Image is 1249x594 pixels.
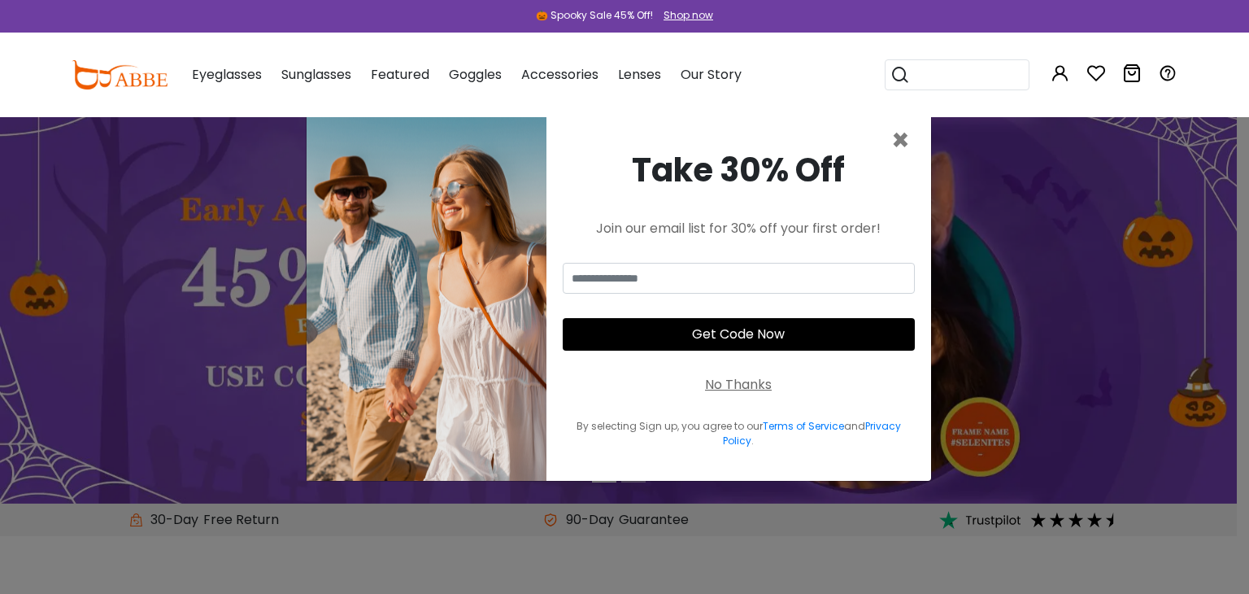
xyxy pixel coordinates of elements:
span: Our Story [681,65,742,84]
a: Terms of Service [763,419,844,433]
span: Goggles [449,65,502,84]
button: Get Code Now [563,318,915,351]
div: Join our email list for 30% off your first order! [563,219,915,238]
div: Take 30% Off [563,146,915,194]
span: Featured [371,65,429,84]
img: abbeglasses.com [72,60,168,90]
div: Shop now [664,8,713,23]
a: Privacy Policy [723,419,901,448]
span: × [891,120,910,161]
a: Shop now [655,8,713,22]
div: 🎃 Spooky Sale 45% Off! [536,8,653,23]
span: Eyeglasses [192,65,262,84]
span: Accessories [521,65,598,84]
span: Sunglasses [281,65,351,84]
button: Close [891,126,910,155]
div: By selecting Sign up, you agree to our and . [563,419,915,448]
img: welcome [307,113,546,481]
span: Lenses [618,65,661,84]
div: No Thanks [705,375,772,395]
